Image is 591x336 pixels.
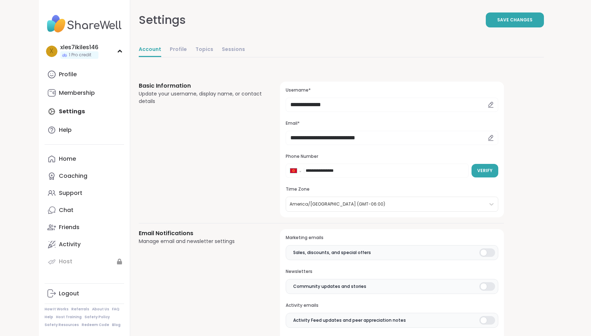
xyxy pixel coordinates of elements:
span: Save Changes [497,17,533,23]
a: Safety Policy [85,315,110,320]
div: xles7ikiles146 [60,43,98,51]
div: Home [59,155,76,163]
a: Blog [112,322,121,327]
div: Manage email and newsletter settings [139,238,263,245]
img: ShareWell Nav Logo [45,11,124,36]
a: Profile [45,66,124,83]
a: Host [45,253,124,270]
a: Host Training [56,315,82,320]
div: Logout [59,290,79,298]
div: Help [59,126,72,134]
h3: Marketing emails [286,235,498,241]
span: 1 Pro credit [69,52,91,58]
a: Account [139,43,161,57]
div: Membership [59,89,95,97]
h3: Basic Information [139,82,263,90]
div: Friends [59,223,80,231]
a: FAQ [112,307,119,312]
a: Logout [45,285,124,302]
a: How It Works [45,307,68,312]
span: Sales, discounts, and special offers [293,249,371,256]
div: Profile [59,71,77,78]
a: Home [45,150,124,167]
a: Chat [45,202,124,219]
a: Help [45,122,124,139]
div: Update your username, display name, or contact details [139,90,263,105]
span: x [50,47,54,56]
div: Support [59,189,82,197]
a: Referrals [71,307,89,312]
div: Activity [59,241,81,248]
span: Verify [477,167,493,174]
span: Community updates and stories [293,283,366,290]
h3: Newsletters [286,269,498,275]
div: Settings [139,11,186,29]
h3: Email* [286,120,498,126]
a: Profile [170,43,187,57]
h3: Email Notifications [139,229,263,238]
h3: Activity emails [286,303,498,309]
a: About Us [92,307,109,312]
div: Coaching [59,172,87,180]
h3: Time Zone [286,186,498,192]
div: Host [59,258,72,265]
a: Help [45,315,53,320]
a: Sessions [222,43,245,57]
a: Safety Resources [45,322,79,327]
a: Support [45,185,124,202]
span: Activity Feed updates and peer appreciation notes [293,317,406,324]
a: Activity [45,236,124,253]
a: Friends [45,219,124,236]
a: Redeem Code [82,322,109,327]
h3: Username* [286,87,498,93]
a: Membership [45,84,124,102]
button: Save Changes [486,12,544,27]
button: Verify [472,164,498,177]
a: Topics [195,43,213,57]
h3: Phone Number [286,154,498,160]
div: Chat [59,206,73,214]
a: Coaching [45,167,124,185]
